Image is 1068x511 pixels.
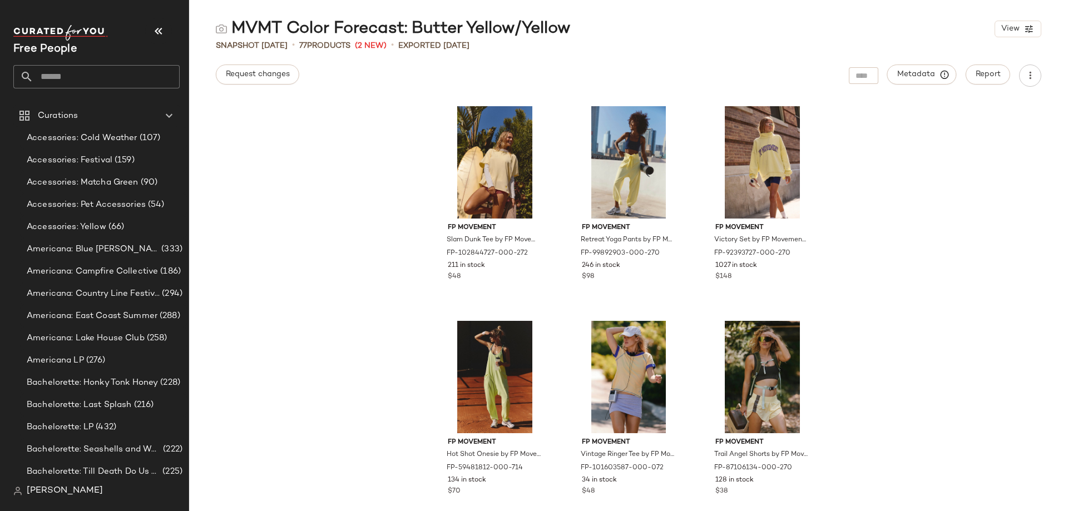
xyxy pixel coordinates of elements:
[132,399,154,411] span: (216)
[447,463,523,473] span: FP-59481812-000-714
[161,443,182,456] span: (222)
[106,221,125,234] span: (66)
[714,235,808,245] span: Victory Set by FP Movement at Free People in Yellow, Size: L
[448,438,542,448] span: FP Movement
[27,243,159,256] span: Americana: Blue [PERSON_NAME] Baby
[158,376,180,389] span: (228)
[27,199,146,211] span: Accessories: Pet Accessories
[714,450,808,460] span: Trail Angel Shorts by FP Movement at Free People in Yellow, Size: XS
[225,70,290,79] span: Request changes
[714,249,790,259] span: FP-92393727-000-270
[27,310,157,323] span: Americana: East Coast Summer
[715,272,731,282] span: $148
[160,465,182,478] span: (225)
[448,475,486,485] span: 134 in stock
[439,321,551,433] img: 59481812_714_a
[137,132,161,145] span: (107)
[581,235,675,245] span: Retreat Yoga Pants by FP Movement at Free People in Yellow, Size: XL
[145,332,167,345] span: (258)
[158,265,181,278] span: (186)
[581,249,660,259] span: FP-99892903-000-270
[38,110,78,122] span: Curations
[13,43,77,55] span: Current Company Name
[355,40,387,52] span: (2 New)
[299,42,307,50] span: 77
[1001,24,1020,33] span: View
[995,21,1041,37] button: View
[582,475,617,485] span: 34 in stock
[715,487,728,497] span: $38
[715,261,757,271] span: 1027 in stock
[714,463,792,473] span: FP-87106134-000-270
[27,376,158,389] span: Bachelorette: Honky Tonk Honey
[975,70,1001,79] span: Report
[573,106,685,219] img: 99892903_270_a
[706,321,818,433] img: 87106134_270_a
[887,65,957,85] button: Metadata
[582,438,676,448] span: FP Movement
[216,65,299,85] button: Request changes
[157,310,180,323] span: (288)
[27,221,106,234] span: Accessories: Yellow
[27,332,145,345] span: Americana: Lake House Club
[448,272,461,282] span: $48
[27,287,160,300] span: Americana: Country Line Festival
[715,475,754,485] span: 128 in stock
[27,465,160,478] span: Bachelorette: Till Death Do Us Party
[447,450,541,460] span: Hot Shot Onesie by FP Movement at Free People in Yellow, Size: XS
[582,487,595,497] span: $48
[27,354,84,367] span: Americana LP
[715,223,809,233] span: FP Movement
[448,223,542,233] span: FP Movement
[966,65,1010,85] button: Report
[448,487,461,497] span: $70
[573,321,685,433] img: 101603587_072_a
[706,106,818,219] img: 92393727_270_d
[84,354,106,367] span: (276)
[582,272,594,282] span: $98
[581,450,675,460] span: Vintage Ringer Tee by FP Movement at Free People in Yellow, Size: M
[581,463,664,473] span: FP-101603587-000-072
[897,70,947,80] span: Metadata
[299,40,350,52] div: Products
[448,261,485,271] span: 211 in stock
[27,265,158,278] span: Americana: Campfire Collective
[27,132,137,145] span: Accessories: Cold Weather
[216,18,570,40] div: MVMT Color Forecast: Butter Yellow/Yellow
[27,421,93,434] span: Bachelorette: LP
[715,438,809,448] span: FP Movement
[447,249,528,259] span: FP-102844727-000-272
[13,487,22,495] img: svg%3e
[159,243,182,256] span: (333)
[216,23,227,34] img: svg%3e
[27,443,161,456] span: Bachelorette: Seashells and Wedding Bells
[27,154,112,167] span: Accessories: Festival
[439,106,551,219] img: 102844727_272_a
[93,421,116,434] span: (432)
[13,25,108,41] img: cfy_white_logo.C9jOOHJF.svg
[447,235,541,245] span: Slam Dunk Tee by FP Movement at Free People in Yellow, Size: L
[27,399,132,411] span: Bachelorette: Last Splash
[292,39,295,52] span: •
[27,484,103,498] span: [PERSON_NAME]
[112,154,135,167] span: (159)
[160,287,182,300] span: (294)
[146,199,165,211] span: (54)
[391,39,394,52] span: •
[398,40,469,52] p: Exported [DATE]
[216,40,288,52] span: Snapshot [DATE]
[582,223,676,233] span: FP Movement
[582,261,620,271] span: 246 in stock
[139,176,158,189] span: (90)
[27,176,139,189] span: Accessories: Matcha Green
